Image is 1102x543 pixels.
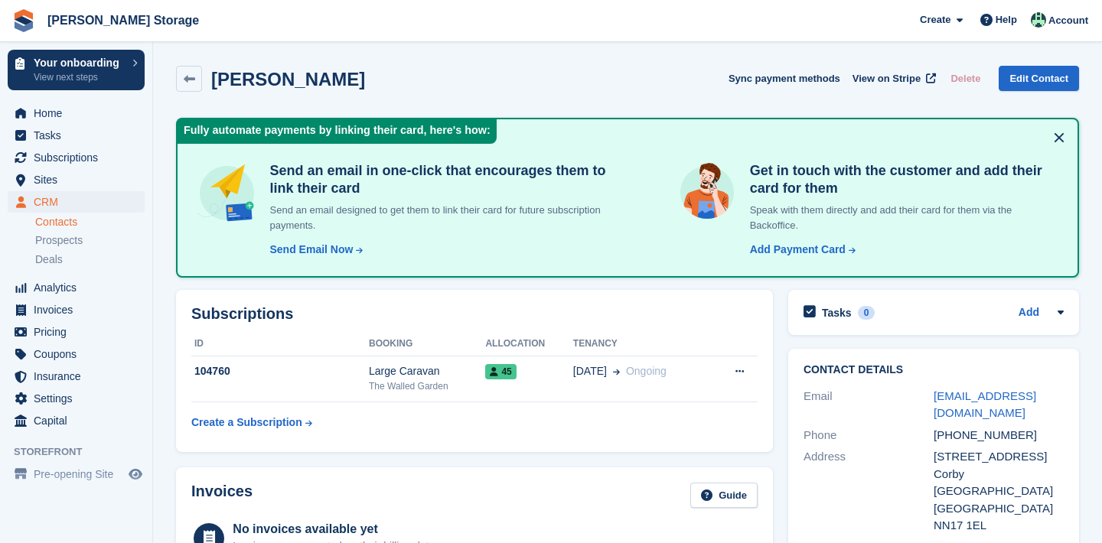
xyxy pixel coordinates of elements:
span: Home [34,102,126,124]
img: stora-icon-8386f47178a22dfd0bd8f6a31ec36ba5ce8667c1dd55bd0f319d3a0aa187defe.svg [12,9,35,32]
h2: Tasks [822,306,852,320]
a: [EMAIL_ADDRESS][DOMAIN_NAME] [934,389,1036,420]
div: Large Caravan [369,363,485,379]
div: Address [804,448,934,535]
span: Capital [34,410,126,431]
span: Subscriptions [34,147,126,168]
a: menu [8,321,145,343]
div: Email [804,388,934,422]
div: Send Email Now [270,242,354,258]
th: Booking [369,332,485,356]
p: Send an email designed to get them to link their card for future subscription payments. [264,203,616,232]
span: Ongoing [626,365,667,377]
div: Corby [934,466,1064,483]
p: Speak with them directly and add their card for them via the Backoffice. [744,203,1059,232]
div: NN17 1EL [934,517,1064,535]
button: Sync payment methods [729,66,840,91]
div: Create a Subscription [191,415,302,431]
h4: Get in touch with the customer and add their card for them [744,162,1059,197]
a: menu [8,388,145,409]
span: Insurance [34,366,126,387]
span: Invoices [34,299,126,320]
span: Coupons [34,343,126,365]
span: Settings [34,388,126,409]
div: [PHONE_NUMBER] [934,427,1064,444]
a: menu [8,102,145,124]
a: menu [8,169,145,190]
a: [PERSON_NAME] Storage [41,8,205,33]
span: Deals [35,252,63,267]
span: Help [996,12,1017,28]
a: menu [8,191,145,213]
span: Tasks [34,125,126,146]
p: View next steps [34,70,125,84]
a: menu [8,343,145,365]
img: send-email-b5881ef4c8f827a638e46e229e590028c7e36e3a6c99d2365469aff88783de13.svg [196,162,258,224]
h4: Send an email in one-click that encourages them to link their card [264,162,616,197]
a: Add Payment Card [744,242,857,258]
a: menu [8,299,145,320]
div: 0 [858,306,875,320]
h2: Invoices [191,483,253,508]
div: [STREET_ADDRESS] [934,448,1064,466]
span: Account [1048,13,1088,28]
img: get-in-touch-e3e95b6451f4e49772a6039d3abdde126589d6f45a760754adfa51be33bf0f70.svg [677,162,737,223]
h2: Contact Details [804,364,1064,376]
div: 104760 [191,363,369,379]
div: Fully automate payments by linking their card, here's how: [178,119,497,144]
div: No invoices available yet [233,520,438,538]
span: CRM [34,191,126,213]
span: [DATE] [573,363,607,379]
span: Sites [34,169,126,190]
span: View on Stripe [853,71,921,86]
a: menu [8,463,145,485]
a: menu [8,366,145,387]
button: Delete [944,66,986,91]
span: Pre-opening Site [34,463,126,485]
a: Your onboarding View next steps [8,50,145,90]
div: The Walled Garden [369,379,485,393]
span: Prospects [35,233,83,248]
a: Preview store [126,465,145,483]
span: Analytics [34,277,126,298]
div: Phone [804,427,934,444]
img: Nicholas Pain [1031,12,1046,28]
a: Deals [35,252,145,268]
th: Tenancy [573,332,711,356]
a: View on Stripe [846,66,939,91]
a: menu [8,410,145,431]
a: menu [8,147,145,168]
th: Allocation [485,332,572,356]
div: [GEOGRAPHIC_DATA] [934,500,1064,518]
a: menu [8,277,145,298]
th: ID [191,332,369,356]
span: Create [920,12,950,28]
span: 45 [485,364,516,379]
div: Add Payment Card [750,242,846,258]
a: Add [1019,304,1039,322]
a: Prospects [35,232,145,249]
a: menu [8,125,145,146]
h2: Subscriptions [191,305,758,323]
span: Pricing [34,321,126,343]
a: Contacts [35,215,145,229]
div: [GEOGRAPHIC_DATA] [934,483,1064,500]
a: Guide [690,483,758,508]
p: Your onboarding [34,57,125,68]
a: Create a Subscription [191,408,312,437]
span: Storefront [14,444,152,460]
h2: [PERSON_NAME] [211,69,365,89]
a: Edit Contact [999,66,1079,91]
